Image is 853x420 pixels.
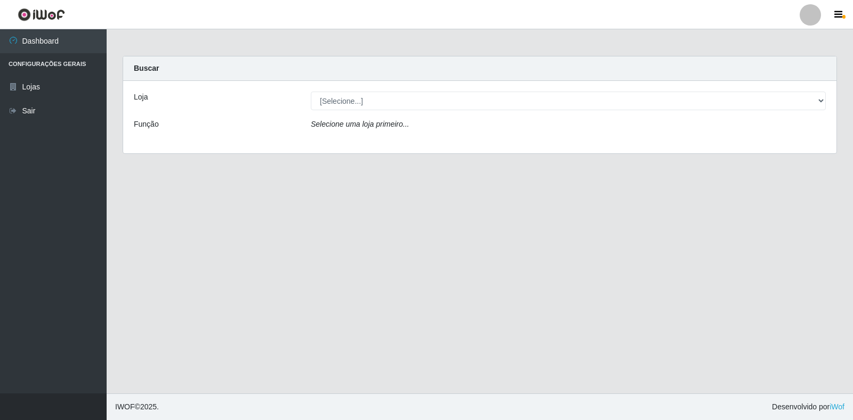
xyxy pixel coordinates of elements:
span: Desenvolvido por [772,401,844,413]
span: IWOF [115,402,135,411]
label: Loja [134,92,148,103]
span: © 2025 . [115,401,159,413]
img: CoreUI Logo [18,8,65,21]
a: iWof [830,402,844,411]
strong: Buscar [134,64,159,72]
i: Selecione uma loja primeiro... [311,120,409,128]
label: Função [134,119,159,130]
